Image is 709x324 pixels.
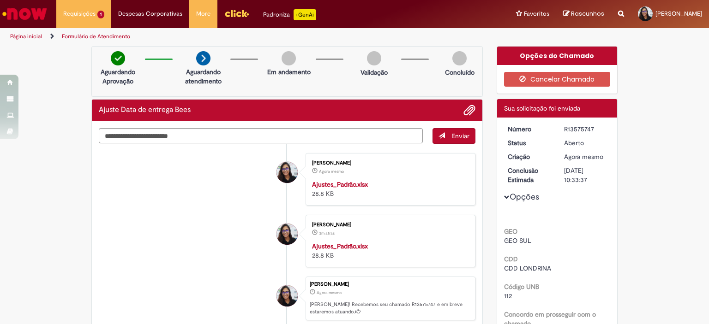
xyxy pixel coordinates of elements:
b: CDD [504,255,518,263]
p: Em andamento [267,67,311,77]
img: img-circle-grey.png [282,51,296,65]
div: Amanda Camarinha Garcia [276,162,298,183]
button: Adicionar anexos [463,104,475,116]
a: Página inicial [10,33,42,40]
div: [PERSON_NAME] [312,222,466,228]
div: 28.8 KB [312,242,466,260]
div: R13575747 [564,124,607,134]
ul: Trilhas de página [7,28,466,45]
span: More [196,9,210,18]
p: [PERSON_NAME]! Recebemos seu chamado R13575747 e em breve estaremos atuando. [310,301,470,315]
span: [PERSON_NAME] [655,10,702,18]
div: Opções do Chamado [497,47,618,65]
a: Rascunhos [563,10,604,18]
p: Aguardando Aprovação [96,67,140,86]
button: Enviar [433,128,475,144]
div: [DATE] 10:33:37 [564,166,607,184]
span: GEO SUL [504,236,531,245]
img: img-circle-grey.png [452,51,467,65]
dt: Conclusão Estimada [501,166,558,184]
span: Rascunhos [571,9,604,18]
textarea: Digite sua mensagem aqui... [99,128,423,144]
span: Despesas Corporativas [118,9,182,18]
dt: Status [501,138,558,147]
span: Agora mesmo [564,153,603,161]
a: Ajustes_Padrão.xlsx [312,242,368,250]
span: 1 [97,11,104,18]
p: Aguardando atendimento [181,67,226,86]
span: Agora mesmo [317,290,342,295]
time: 29/09/2025 10:33:33 [564,153,603,161]
div: Aberto [564,138,607,147]
b: Código UNB [504,283,539,291]
p: Validação [361,68,388,77]
img: img-circle-grey.png [367,51,381,65]
a: Formulário de Atendimento [62,33,130,40]
p: +GenAi [294,9,316,20]
div: Padroniza [263,9,316,20]
img: click_logo_yellow_360x200.png [224,6,249,20]
a: Ajustes_Padrão.xlsx [312,180,368,189]
div: [PERSON_NAME] [312,160,466,166]
b: GEO [504,227,517,236]
span: CDD LONDRINA [504,264,551,272]
img: ServiceNow [1,5,48,23]
time: 29/09/2025 10:33:33 [317,290,342,295]
span: Favoritos [524,9,549,18]
div: [PERSON_NAME] [310,282,470,287]
time: 29/09/2025 10:33:30 [319,169,344,174]
dt: Número [501,124,558,134]
span: 3m atrás [319,230,335,236]
h2: Ajuste Data de entrega Bees Histórico de tíquete [99,106,191,114]
li: Amanda Camarinha Garcia [99,277,475,321]
p: Concluído [445,68,475,77]
span: Requisições [63,9,96,18]
div: Amanda Camarinha Garcia [276,224,298,245]
span: Agora mesmo [319,169,344,174]
span: 112 [504,292,512,300]
div: 29/09/2025 10:33:33 [564,152,607,161]
span: Sua solicitação foi enviada [504,104,580,112]
div: 28.8 KB [312,180,466,198]
dt: Criação [501,152,558,161]
span: Enviar [451,132,469,140]
img: arrow-next.png [196,51,210,65]
time: 29/09/2025 10:30:42 [319,230,335,236]
img: check-circle-green.png [111,51,125,65]
button: Cancelar Chamado [504,72,611,87]
div: Amanda Camarinha Garcia [276,285,298,306]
